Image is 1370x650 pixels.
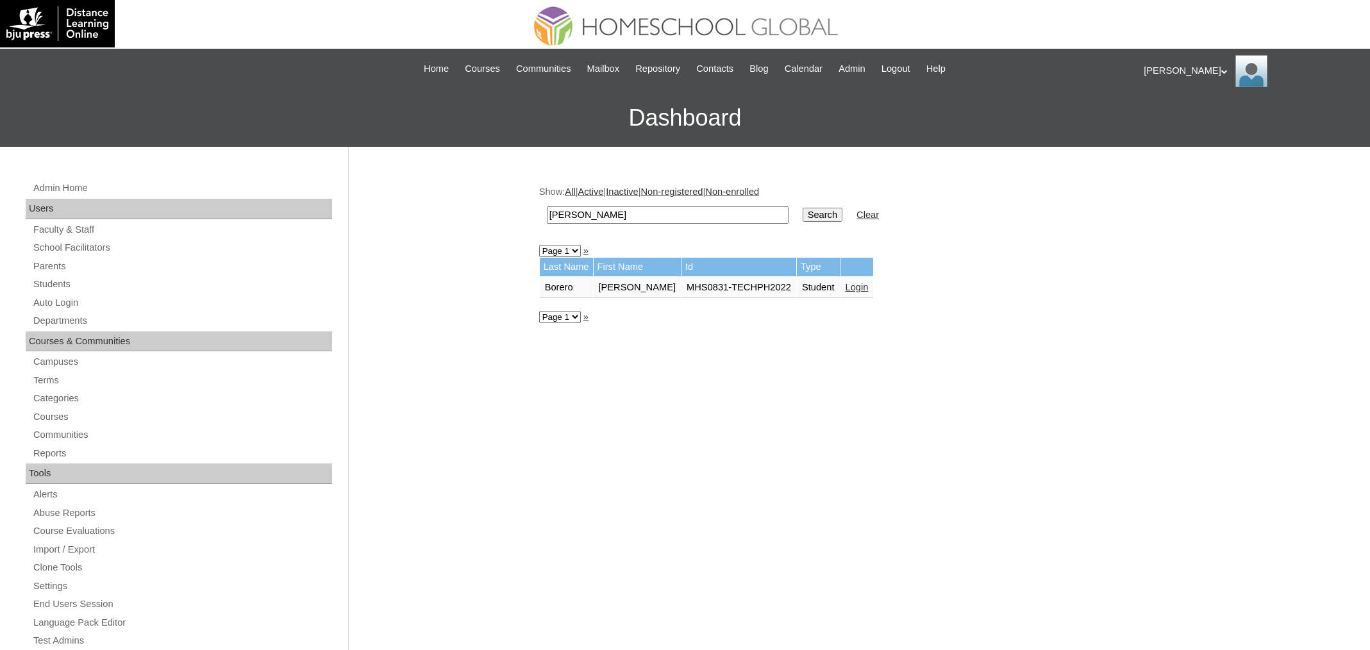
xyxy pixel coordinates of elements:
[681,277,796,299] td: MHS0831-TECHPH2022
[583,312,589,322] a: »
[696,62,733,76] span: Contacts
[32,596,332,612] a: End Users Session
[583,246,589,256] a: »
[32,633,332,649] a: Test Admins
[743,62,774,76] a: Blog
[681,258,796,276] td: Id
[587,62,620,76] span: Mailbox
[32,505,332,521] a: Abuse Reports
[32,446,332,462] a: Reports
[581,62,626,76] a: Mailbox
[458,62,506,76] a: Courses
[32,560,332,576] a: Clone Tools
[6,6,108,41] img: logo-white.png
[516,62,571,76] span: Communities
[832,62,872,76] a: Admin
[1144,55,1357,87] div: [PERSON_NAME]
[32,276,332,292] a: Students
[510,62,578,76] a: Communities
[32,409,332,425] a: Courses
[32,542,332,558] a: Import / Export
[540,258,593,276] td: Last Name
[32,354,332,370] a: Campuses
[856,210,879,220] a: Clear
[641,187,703,197] a: Non-registered
[32,523,332,539] a: Course Evaluations
[32,313,332,329] a: Departments
[690,62,740,76] a: Contacts
[26,463,332,484] div: Tools
[32,240,332,256] a: School Facilitators
[565,187,575,197] a: All
[629,62,687,76] a: Repository
[424,62,449,76] span: Home
[778,62,829,76] a: Calendar
[1235,55,1267,87] img: Ariane Ebuen
[839,62,865,76] span: Admin
[785,62,823,76] span: Calendar
[32,295,332,311] a: Auto Login
[32,615,332,631] a: Language Pack Editor
[606,187,639,197] a: Inactive
[32,180,332,196] a: Admin Home
[705,187,759,197] a: Non-enrolled
[32,390,332,406] a: Categories
[32,578,332,594] a: Settings
[465,62,500,76] span: Courses
[846,282,869,292] a: Login
[920,62,952,76] a: Help
[881,62,910,76] span: Logout
[540,277,593,299] td: Borero
[417,62,455,76] a: Home
[797,277,840,299] td: Student
[578,187,603,197] a: Active
[635,62,680,76] span: Repository
[32,427,332,443] a: Communities
[797,258,840,276] td: Type
[32,487,332,503] a: Alerts
[594,277,681,299] td: [PERSON_NAME]
[539,185,1174,231] div: Show: | | | |
[32,258,332,274] a: Parents
[547,206,789,224] input: Search
[875,62,917,76] a: Logout
[926,62,946,76] span: Help
[26,199,332,219] div: Users
[803,208,842,222] input: Search
[749,62,768,76] span: Blog
[26,331,332,352] div: Courses & Communities
[32,222,332,238] a: Faculty & Staff
[32,372,332,388] a: Terms
[594,258,681,276] td: First Name
[6,89,1364,147] h3: Dashboard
